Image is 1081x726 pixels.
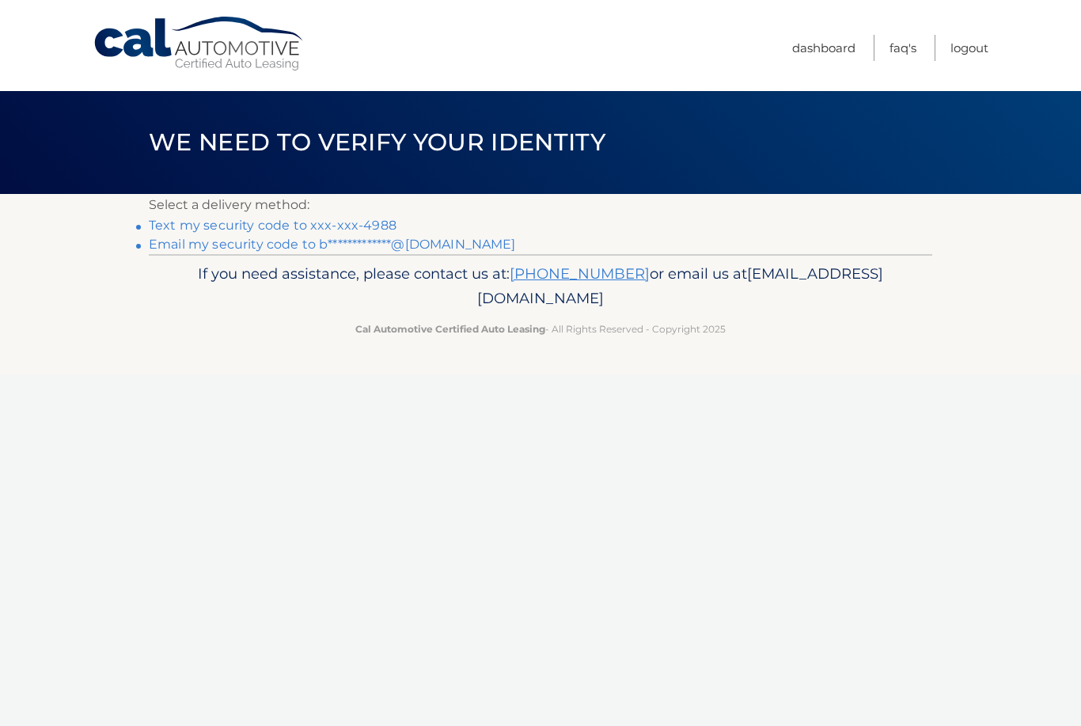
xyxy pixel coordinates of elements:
[355,323,545,335] strong: Cal Automotive Certified Auto Leasing
[159,321,922,337] p: - All Rights Reserved - Copyright 2025
[149,127,605,157] span: We need to verify your identity
[149,194,932,216] p: Select a delivery method:
[93,16,306,72] a: Cal Automotive
[950,35,988,61] a: Logout
[149,218,396,233] a: Text my security code to xxx-xxx-4988
[792,35,855,61] a: Dashboard
[159,261,922,312] p: If you need assistance, please contact us at: or email us at
[889,35,916,61] a: FAQ's
[510,264,650,283] a: [PHONE_NUMBER]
